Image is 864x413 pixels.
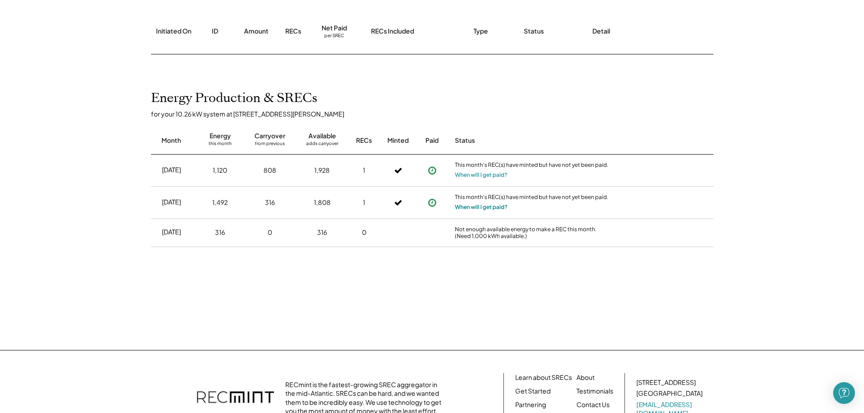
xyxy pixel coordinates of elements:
div: [STREET_ADDRESS] [636,378,696,387]
div: Initiated On [156,27,191,36]
div: [DATE] [162,198,181,207]
a: Get Started [515,387,551,396]
div: This month's REC(s) have minted but have not yet been paid. [455,161,609,170]
div: from previous [255,141,285,150]
div: Month [161,136,181,145]
a: Partnering [515,400,546,409]
a: Testimonials [576,387,613,396]
div: RECs Included [371,27,414,36]
div: this month [209,141,232,150]
div: Energy [210,131,231,141]
h2: Energy Production & SRECs [151,91,317,106]
div: Amount [244,27,268,36]
div: Open Intercom Messenger [833,382,855,404]
button: When will I get paid? [455,203,508,212]
div: Paid [425,136,439,145]
div: RECs [285,27,301,36]
div: Status [455,136,609,145]
div: Available [308,131,336,141]
div: 0 [362,228,366,237]
div: 316 [215,228,225,237]
div: [GEOGRAPHIC_DATA] [636,389,703,398]
div: 1 [363,166,365,175]
div: Carryover [254,131,285,141]
div: Net Paid [322,24,347,33]
div: Type [473,27,488,36]
div: 1,928 [314,166,330,175]
div: 808 [264,166,276,175]
div: Minted [387,136,409,145]
div: 1,492 [212,198,228,207]
a: Learn about SRECs [515,373,572,382]
div: adds carryover [306,141,338,150]
div: [DATE] [162,165,181,175]
div: for your 10.26 kW system at [STREET_ADDRESS][PERSON_NAME] [151,110,722,118]
div: RECs [356,136,372,145]
div: 1,808 [314,198,331,207]
div: 1,120 [213,166,227,175]
button: Payment approved, but not yet initiated. [425,164,439,177]
div: 316 [265,198,275,207]
a: About [576,373,595,382]
div: per SREC [324,33,344,39]
div: 316 [317,228,327,237]
button: When will I get paid? [455,170,508,180]
div: 0 [268,228,272,237]
div: [DATE] [162,228,181,237]
div: 1 [363,198,365,207]
div: Status [524,27,544,36]
a: Contact Us [576,400,610,409]
div: ID [212,27,218,36]
div: Detail [592,27,610,36]
button: Payment approved, but not yet initiated. [425,196,439,209]
div: Not enough available energy to make a REC this month. (Need 1,000 kWh available.) [455,226,609,240]
div: This month's REC(s) have minted but have not yet been paid. [455,194,609,203]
